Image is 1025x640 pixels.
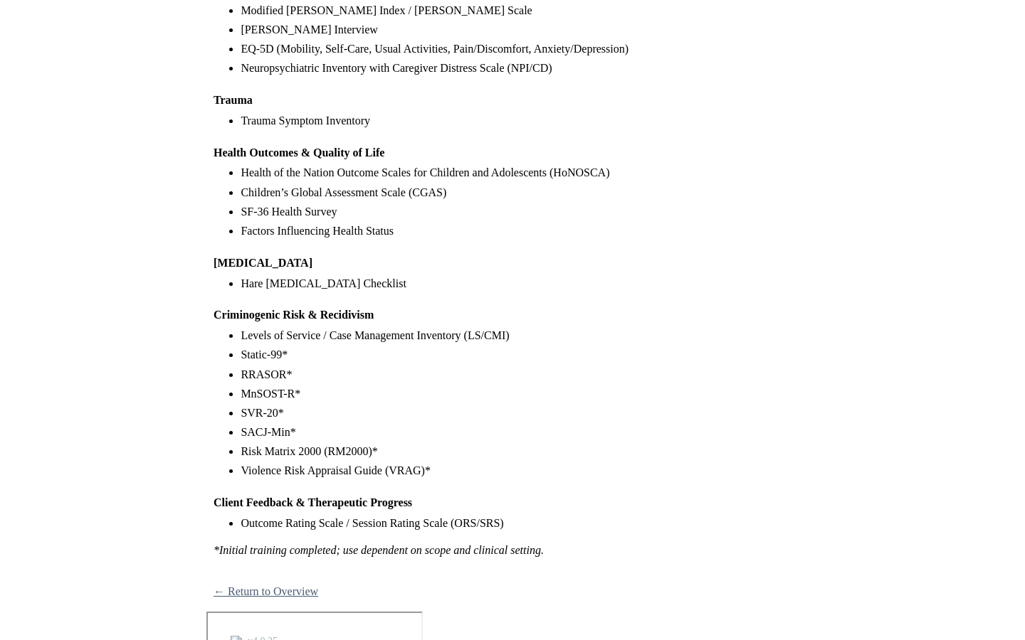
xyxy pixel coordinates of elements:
[241,204,811,220] li: SF-36 Health Survey
[40,23,70,34] div: v 4.0.25
[241,41,811,57] li: EQ-5D (Mobility, Self-Care, Usual Activities, Pain/Discomfort, Anxiety/Depression)
[54,84,127,93] div: Domain Overview
[23,23,34,34] img: logo_orange.svg
[38,82,50,94] img: tab_domain_overview_orange.svg
[241,165,811,181] li: Health of the Nation Outcome Scales for Children and Adolescents (HoNOSCA)
[241,113,811,129] li: Trauma Symptom Inventory
[214,585,318,597] a: ← Return to Overview
[241,22,811,38] li: [PERSON_NAME] Interview
[37,37,157,48] div: Domain: [DOMAIN_NAME]
[241,276,811,292] li: Hare [MEDICAL_DATA] Checklist
[241,347,811,363] li: Static-99*
[214,307,811,323] p: Criminogenic Risk & Recidivism
[214,145,811,161] p: Health Outcomes & Quality of Life
[241,405,811,421] li: SVR-20*
[241,516,811,531] li: Outcome Rating Scale / Session Rating Scale (ORS/SRS)
[214,544,544,556] em: *Initial training completed; use dependent on scope and clinical setting.
[241,444,811,459] li: Risk Matrix 2000 (RM2000)*
[241,60,811,76] li: Neuropsychiatric Inventory with Caregiver Distress Scale (NPI/CD)
[241,185,811,201] li: Children’s Global Assessment Scale (CGAS)
[214,92,811,108] p: Trauma
[241,367,811,383] li: RRASOR*
[241,328,811,343] li: Levels of Service / Case Management Inventory (LS/CMI)
[241,223,811,239] li: Factors Influencing Health Status
[241,386,811,402] li: MnSOST-R*
[23,37,34,48] img: website_grey.svg
[241,3,811,18] li: Modified [PERSON_NAME] Index / [PERSON_NAME] Scale
[142,82,153,94] img: tab_keywords_by_traffic_grey.svg
[214,255,811,271] p: [MEDICAL_DATA]
[241,463,811,479] li: Violence Risk Appraisal Guide (VRAG)*
[241,425,811,440] li: SACJ-Min*
[214,495,811,511] p: Client Feedback & Therapeutic Progress
[157,84,240,93] div: Keywords by Traffic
